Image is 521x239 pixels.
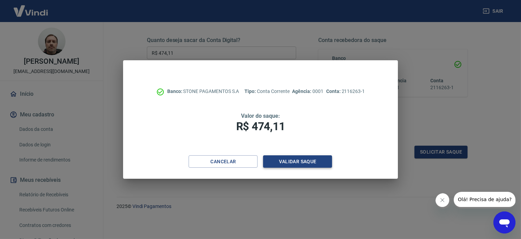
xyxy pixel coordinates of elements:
span: Conta: [326,89,342,94]
p: 2116263-1 [326,88,365,95]
span: R$ 474,11 [236,120,285,133]
p: Conta Corrente [245,88,290,95]
span: Agência: [292,89,313,94]
span: Tipo: [245,89,257,94]
p: 0001 [292,88,323,95]
iframe: Botão para abrir a janela de mensagens [493,211,515,233]
button: Validar saque [263,155,332,168]
span: Banco: [167,89,183,94]
button: Cancelar [189,155,258,168]
span: Valor do saque: [241,113,280,119]
p: STONE PAGAMENTOS S.A [167,88,239,95]
iframe: Fechar mensagem [435,193,451,209]
iframe: Mensagem da empresa [454,192,515,209]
